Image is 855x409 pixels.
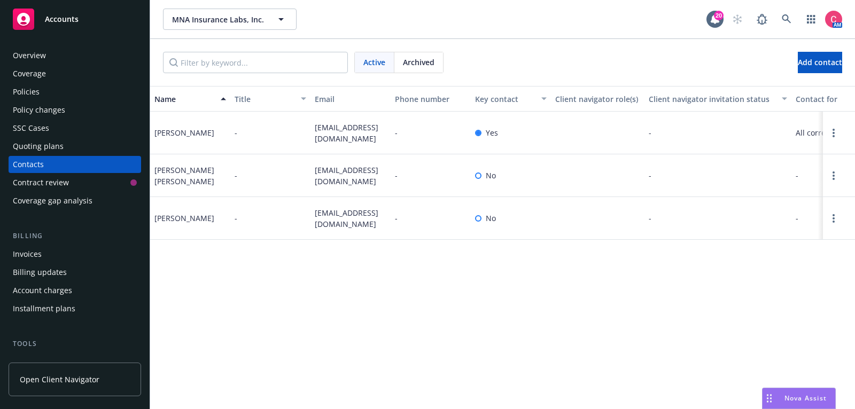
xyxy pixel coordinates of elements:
span: [EMAIL_ADDRESS][DOMAIN_NAME] [315,122,386,144]
a: Search [776,9,797,30]
a: Installment plans [9,300,141,317]
a: Open options [827,212,840,225]
span: Accounts [45,15,79,23]
div: [PERSON_NAME] [154,213,214,224]
div: Coverage gap analysis [13,192,92,209]
span: - [649,170,651,181]
span: - [796,213,798,224]
a: Switch app [800,9,822,30]
div: Client navigator invitation status [649,93,775,105]
span: [EMAIL_ADDRESS][DOMAIN_NAME] [315,164,386,187]
a: Contacts [9,156,141,173]
span: - [796,170,798,181]
div: Policy changes [13,101,65,119]
div: Invoices [13,246,42,263]
div: [PERSON_NAME] [PERSON_NAME] [154,164,226,187]
span: Yes [486,127,498,138]
div: Contacts [13,156,44,173]
div: Billing updates [13,264,67,281]
span: - [235,170,237,181]
span: - [649,213,651,224]
button: Title [230,86,310,112]
span: Add contact [798,57,842,67]
div: Drag to move [763,388,776,408]
div: Quoting plans [13,138,64,155]
span: [EMAIL_ADDRESS][DOMAIN_NAME] [315,207,386,230]
div: Policies [13,83,40,100]
a: Report a Bug [751,9,773,30]
img: photo [825,11,842,28]
a: Account charges [9,282,141,299]
div: Phone number [395,93,467,105]
a: Policy changes [9,101,141,119]
div: Installment plans [13,300,75,317]
a: Manage files [9,353,141,371]
span: - [235,213,237,224]
a: Accounts [9,4,141,34]
span: Archived [403,57,434,68]
a: Contract review [9,174,141,191]
input: Filter by keyword... [163,52,348,73]
span: - [395,213,398,224]
div: Billing [9,231,141,241]
div: Name [154,93,214,105]
button: Client navigator invitation status [644,86,791,112]
div: Email [315,93,386,105]
button: Client navigator role(s) [551,86,644,112]
span: - [395,170,398,181]
div: Overview [13,47,46,64]
button: Add contact [798,52,842,73]
button: Phone number [391,86,471,112]
a: Overview [9,47,141,64]
span: - [395,127,398,138]
span: - [235,127,237,138]
a: Invoices [9,246,141,263]
a: Start snowing [727,9,748,30]
span: Open Client Navigator [20,374,99,385]
a: Coverage gap analysis [9,192,141,209]
button: Email [310,86,391,112]
span: Active [363,57,385,68]
div: Contract review [13,174,69,191]
a: Quoting plans [9,138,141,155]
a: SSC Cases [9,120,141,137]
button: Key contact [471,86,551,112]
div: SSC Cases [13,120,49,137]
span: No [486,213,496,224]
div: Key contact [475,93,535,105]
a: Open options [827,169,840,182]
div: Client navigator role(s) [555,93,640,105]
span: - [649,127,651,138]
span: Nova Assist [784,394,827,403]
span: MNA Insurance Labs, Inc. [172,14,265,25]
div: [PERSON_NAME] [154,127,214,138]
div: Title [235,93,294,105]
div: 20 [714,11,724,20]
a: Policies [9,83,141,100]
div: Manage files [13,353,58,371]
div: Tools [9,339,141,349]
span: No [486,170,496,181]
div: Coverage [13,65,46,82]
a: Coverage [9,65,141,82]
a: Billing updates [9,264,141,281]
a: Open options [827,127,840,139]
button: Name [150,86,230,112]
button: Nova Assist [762,388,836,409]
button: MNA Insurance Labs, Inc. [163,9,297,30]
div: Account charges [13,282,72,299]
